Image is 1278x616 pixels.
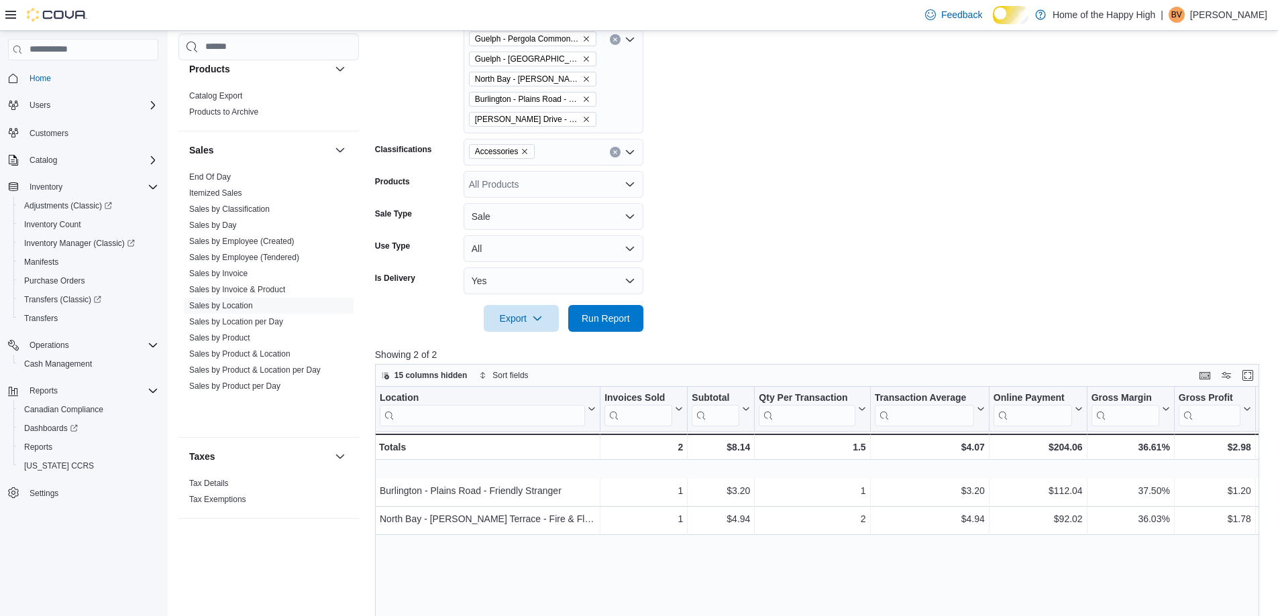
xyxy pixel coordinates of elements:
div: $4.94 [692,510,750,526]
h3: Sales [189,143,214,157]
button: Canadian Compliance [13,400,164,419]
div: $4.94 [874,510,984,526]
div: Products [178,88,359,131]
span: Inventory Count [19,217,158,233]
button: Inventory Count [13,215,164,234]
h3: Products [189,62,230,76]
span: Users [24,97,158,113]
button: [US_STATE] CCRS [13,456,164,475]
span: Guelph - Pergola Commons - Fire & Flower [469,32,596,46]
button: Sort fields [474,367,533,383]
span: Burlington - Plains Road - Friendly Stranger [469,92,596,107]
button: Open list of options [625,179,635,190]
button: All [464,235,643,262]
button: Reports [13,438,164,456]
span: Sales by Day [189,220,237,231]
span: Inventory [30,182,62,192]
div: Gross Profit [1179,392,1240,405]
div: $2.98 [1179,439,1251,455]
button: Open list of options [625,147,635,158]
span: Purchase Orders [19,273,158,289]
span: Reports [30,385,58,396]
a: Tax Details [189,479,229,488]
span: Sales by Location [189,300,253,311]
a: Manifests [19,254,64,270]
div: $1.20 [1179,482,1251,498]
button: Online Payment [994,392,1083,426]
button: Catalog [3,151,164,170]
label: Classifications [375,144,432,155]
span: Reports [24,442,52,452]
div: $3.20 [692,482,750,498]
button: Export [484,305,559,332]
button: Users [24,97,56,113]
button: Inventory [24,179,68,195]
a: Catalog Export [189,91,242,101]
input: Dark Mode [993,6,1028,23]
a: Transfers [19,310,63,326]
span: 15 columns hidden [394,370,468,381]
div: Transaction Average [874,392,973,405]
span: Manifests [24,257,58,267]
button: Catalog [24,152,62,168]
span: Tax Exemptions [189,494,246,505]
div: Subtotal [692,392,739,405]
button: Remove Accessories from selection in this group [521,147,529,156]
span: Dundas - Osler Drive - Friendly Stranger [469,112,596,127]
span: Transfers [19,310,158,326]
div: $3.20 [874,482,984,498]
div: 2 [604,439,683,455]
label: Sale Type [375,208,412,219]
span: Operations [24,337,158,353]
button: Customers [3,123,164,142]
div: Gross Profit [1179,392,1240,426]
div: 1 [759,482,865,498]
span: Catalog [30,155,57,166]
span: Adjustments (Classic) [19,198,158,214]
span: Sales by Location per Day [189,316,283,327]
span: Canadian Compliance [24,404,103,415]
span: Transfers [24,313,58,324]
button: Sales [189,143,329,157]
span: Guelph - Pergola Commons - Fire & Flower [475,32,580,46]
button: Manifests [13,253,164,271]
button: Gross Profit [1179,392,1251,426]
a: Inventory Manager (Classic) [19,235,140,251]
div: Invoices Sold [604,392,672,426]
div: Totals [379,439,596,455]
span: BV [1171,7,1182,23]
span: Settings [24,485,158,501]
div: Location [380,392,585,426]
span: Home [30,73,51,84]
nav: Complex example [8,63,158,538]
div: 36.61% [1091,439,1169,455]
span: Export [492,305,551,332]
button: 15 columns hidden [376,367,473,383]
div: $1.78 [1179,510,1251,526]
p: [PERSON_NAME] [1190,7,1267,23]
span: Customers [30,128,68,139]
p: Showing 2 of 2 [375,348,1269,361]
div: Gross Margin [1091,392,1159,426]
a: End Of Day [189,172,231,182]
span: North Bay - [PERSON_NAME] Terrace - Fire & Flower [475,72,580,86]
div: $8.14 [692,439,750,455]
span: Sales by Product per Day [189,381,280,391]
span: Run Report [582,312,630,325]
span: Catalog [24,152,158,168]
div: 36.03% [1091,510,1169,526]
span: Dashboards [24,423,78,434]
span: Guelph - [GEOGRAPHIC_DATA] - Fire & Flower [475,52,580,66]
span: Settings [30,488,58,499]
a: Products to Archive [189,107,258,117]
span: Sales by Employee (Created) [189,236,295,247]
a: Sales by Day [189,221,237,230]
span: Canadian Compliance [19,402,158,418]
div: Qty Per Transaction [759,392,855,405]
span: Customers [24,124,158,141]
span: Sales by Employee (Tendered) [189,252,299,263]
button: Transaction Average [874,392,984,426]
button: Open list of options [625,34,635,45]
